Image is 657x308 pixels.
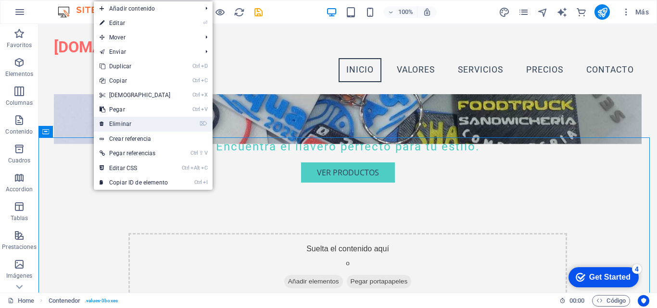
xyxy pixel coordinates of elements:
a: CtrlICopiar ID de elemento [94,175,177,190]
a: CtrlCCopiar [94,74,177,88]
a: ⌦Eliminar [94,117,177,131]
i: Alt [190,165,200,171]
p: Tablas [11,214,28,222]
a: Haz clic para cancelar la selección y doble clic para abrir páginas [8,295,34,307]
a: CtrlDDuplicar [94,59,177,74]
i: I [203,179,208,185]
a: CtrlX[DEMOGRAPHIC_DATA] [94,88,177,102]
button: reload [233,6,245,18]
i: Publicar [597,7,608,18]
i: ⇧ [199,150,203,156]
i: Guardar (Ctrl+S) [253,7,264,18]
p: Elementos [5,70,33,78]
i: Volver a cargar página [234,7,245,18]
i: Ctrl [190,150,198,156]
i: Páginas (Ctrl+Alt+S) [518,7,529,18]
i: X [201,92,208,98]
span: Más [621,7,649,17]
img: Editor Logo [55,6,127,18]
p: Favoritos [7,41,32,49]
span: Código [596,295,626,307]
p: Prestaciones [2,243,36,251]
p: Cuadros [8,157,31,164]
i: C [201,165,208,171]
button: publish [594,4,610,20]
i: D [201,63,208,69]
i: Al redimensionar, ajustar el nivel de zoom automáticamente para ajustarse al dispositivo elegido. [423,8,431,16]
i: Navegador [537,7,548,18]
a: CtrlVPegar [94,102,177,117]
i: Comercio [576,7,587,18]
i: ⏎ [203,20,207,26]
div: 4 [69,2,78,12]
span: Haz clic para seleccionar y doble clic para editar [49,295,81,307]
i: Ctrl [192,63,200,69]
span: 00 00 [569,295,584,307]
div: Get Started [26,11,67,19]
p: Imágenes [6,272,32,280]
button: Código [592,295,630,307]
button: save [253,6,264,18]
span: Añadir elementos [246,251,304,264]
a: Ctrl⇧VPegar referencias [94,146,177,160]
a: Crear referencia [94,132,213,146]
span: Pegar portapapeles [308,251,373,264]
i: C [201,77,208,84]
button: design [498,6,510,18]
i: Ctrl [192,92,200,98]
button: text_generator [556,6,568,18]
button: pages [518,6,529,18]
button: Haz clic para salir del modo de previsualización y seguir editando [214,6,226,18]
div: Get Started 4 items remaining, 20% complete [5,5,76,25]
i: Ctrl [192,106,200,112]
span: Añadir contenido [94,1,198,16]
span: : [576,297,578,304]
span: . values-3boxes [85,295,118,307]
span: Mover [94,30,198,45]
p: Columnas [6,99,33,107]
p: Contenido [5,128,33,136]
h6: Tiempo de la sesión [559,295,585,307]
h6: 100% [398,6,413,18]
i: Diseño (Ctrl+Alt+Y) [499,7,510,18]
nav: breadcrumb [49,295,118,307]
a: ⏎Editar [94,16,177,30]
button: commerce [575,6,587,18]
i: Ctrl [192,77,200,84]
i: V [201,106,208,112]
button: Más [618,4,653,20]
button: Usercentrics [638,295,649,307]
p: Accordion [6,185,33,193]
a: CtrlAltCEditar CSS [94,161,177,175]
i: AI Writer [556,7,568,18]
i: Ctrl [194,179,202,185]
div: Suelta el contenido aquí [90,209,529,277]
i: ⌦ [200,121,207,127]
i: V [204,150,207,156]
button: navigator [537,6,548,18]
a: Enviar [94,45,198,59]
button: 100% [383,6,417,18]
i: Ctrl [182,165,190,171]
